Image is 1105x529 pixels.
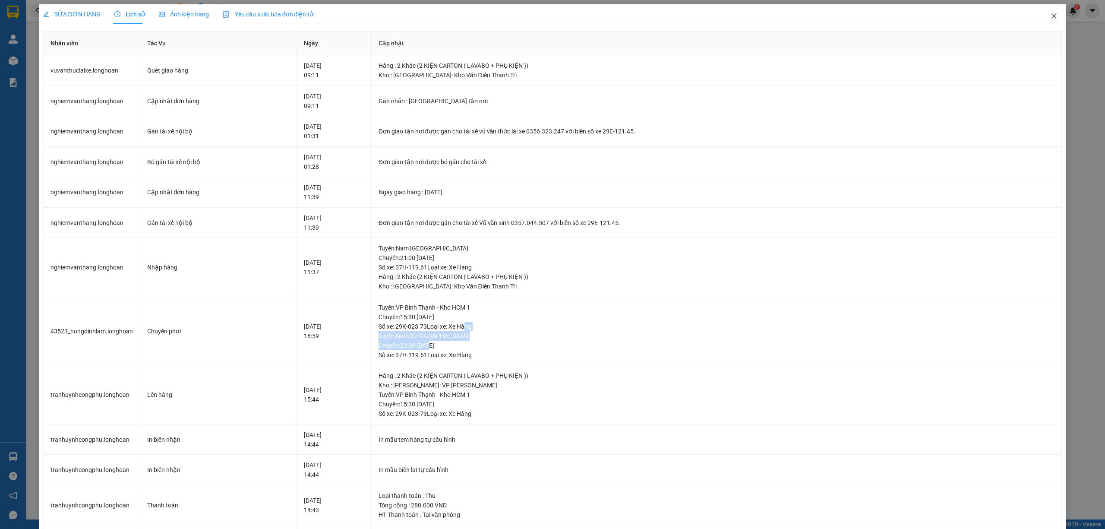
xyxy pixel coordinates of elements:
div: [DATE] 14:44 [304,460,364,479]
span: Lịch sử [114,11,145,18]
div: Hàng : 2 Khác (2 KIỆN CARTON ( LAVABO + PHỤ KIỆN )) [379,61,1055,70]
div: [DATE] 14:44 [304,430,364,449]
div: Tổng cộng : 280.000 VND [379,500,1055,510]
div: Thanh toán [147,500,290,510]
div: [DATE] 11:39 [304,213,364,232]
div: Cập nhật đơn hàng [147,96,290,106]
div: [DATE] 11:39 [304,183,364,202]
div: [DATE] 14:43 [304,496,364,515]
div: [DATE] 15:44 [304,385,364,404]
div: In biên nhận [147,435,290,444]
span: picture [159,11,165,17]
div: Lên hàng [147,390,290,399]
th: Ngày [297,32,371,55]
td: nghiemvanthang.longhoan [44,86,140,117]
td: nghiemvanthang.longhoan [44,116,140,147]
span: edit [43,11,49,17]
td: tranhuynhcongphu.longhoan [44,365,140,424]
div: Chuyển phơi [147,326,290,336]
div: Đơn giao tận nơi được gán cho tài xế vũ văn thức lái xe 0356.323.247 với biển số xe 29E-121.45. [379,127,1055,136]
span: Yêu cầu xuất hóa đơn điện tử [223,11,314,18]
div: [DATE] 09:11 [304,92,364,111]
div: Loại thanh toán : Thu [379,491,1055,500]
div: In biên nhận [147,465,290,475]
td: nghiemvanthang.longhoan [44,147,140,177]
div: [DATE] 09:11 [304,61,364,80]
div: Hàng : 2 Khác (2 KIỆN CARTON ( LAVABO + PHỤ KIỆN )) [379,272,1055,282]
div: Cập nhật đơn hàng [147,187,290,197]
td: nghiemvanthang.longhoan [44,177,140,208]
th: Nhân viên [44,32,140,55]
div: In mẫu biên lai tự cấu hình [379,465,1055,475]
td: 43523_nongdinhlam.longhoan [44,297,140,366]
span: SỬA ĐƠN HÀNG [43,11,101,18]
div: Bỏ gán tài xế nội bộ [147,157,290,167]
td: nghiemvanthang.longhoan [44,238,140,297]
div: Gán nhãn : [GEOGRAPHIC_DATA] tận nơi [379,96,1055,106]
div: [DATE] 01:28 [304,152,364,171]
div: HT Thanh toán : Tại văn phòng [379,510,1055,519]
div: Đơn giao tận nơi được bỏ gán cho tài xế. [379,157,1055,167]
div: Kho : [GEOGRAPHIC_DATA]: Kho Văn Điển Thanh Trì [379,282,1055,291]
div: [DATE] 11:37 [304,258,364,277]
td: tranhuynhcongphu.longhoan [44,455,140,485]
td: tranhuynhcongphu.longhoan [44,424,140,455]
td: tranhuynhcongphu.longhoan [44,485,140,526]
span: Ảnh kiện hàng [159,11,209,18]
div: Quét giao hàng [147,66,290,75]
div: Gán tài xế nội bộ [147,218,290,228]
img: icon [223,11,230,18]
div: Tuyến : Nam [GEOGRAPHIC_DATA] Chuyến: 21:00 [DATE] Số xe: 37H-119.61 Loại xe: Xe Hàng [379,244,1055,272]
div: [DATE] 18:59 [304,322,364,341]
div: Tuyến : VP Bình Thạnh - Kho HCM 1 Chuyến: 15:30 [DATE] Số xe: 29K-023.73 Loại xe: Xe Hàng [379,303,1055,331]
div: Đơn giao tận nơi được gán cho tài xế Vũ văn sinh 0357.044.507 với biển số xe 29E-121.45. [379,218,1055,228]
div: Tuyến : VP Bình Thạnh - Kho HCM 1 Chuyến: 15:30 [DATE] Số xe: 29K-023.73 Loại xe: Xe Hàng [379,390,1055,418]
div: [DATE] 01:31 [304,122,364,141]
td: nghiemvanthang.longhoan [44,208,140,238]
div: Tuyến : Nam [GEOGRAPHIC_DATA] Chuyến: 21:00 [DATE] Số xe: 37H-119.61 Loại xe: Xe Hàng [379,331,1055,360]
div: Nhập hàng [147,263,290,272]
th: Cập nhật [372,32,1062,55]
div: Kho : [GEOGRAPHIC_DATA]: Kho Văn Điển Thanh Trì [379,70,1055,80]
span: close [1051,13,1058,19]
th: Tác Vụ [140,32,297,55]
button: Close [1042,4,1066,29]
div: Gán tài xế nội bộ [147,127,290,136]
div: Kho : [PERSON_NAME]: VP [PERSON_NAME] [379,380,1055,390]
div: Ngày giao hàng : [DATE] [379,187,1055,197]
td: vuvanthuclaixe.longhoan [44,55,140,86]
span: clock-circle [114,11,120,17]
div: Hàng : 2 Khác (2 KIỆN CARTON ( LAVABO + PHỤ KIỆN )) [379,371,1055,380]
div: In mẫu tem hàng tự cấu hình [379,435,1055,444]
